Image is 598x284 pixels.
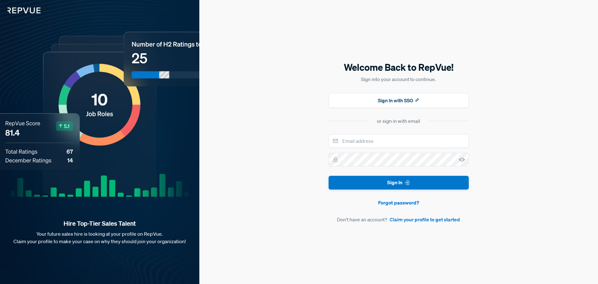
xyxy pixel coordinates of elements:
[329,75,469,83] p: Sign into your account to continue.
[329,216,469,223] article: Don't have an account?
[10,230,189,245] p: Your future sales hire is looking at your profile on RepVue. Claim your profile to make your case...
[10,219,189,228] strong: Hire Top-Tier Sales Talent
[329,134,469,148] input: Email address
[329,199,469,206] a: Forgot password?
[377,117,420,125] div: or sign in with email
[329,93,469,108] button: Sign In with SSO
[329,61,469,74] h5: Welcome Back to RepVue!
[390,216,460,223] a: Claim your profile to get started
[329,176,469,190] button: Sign In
